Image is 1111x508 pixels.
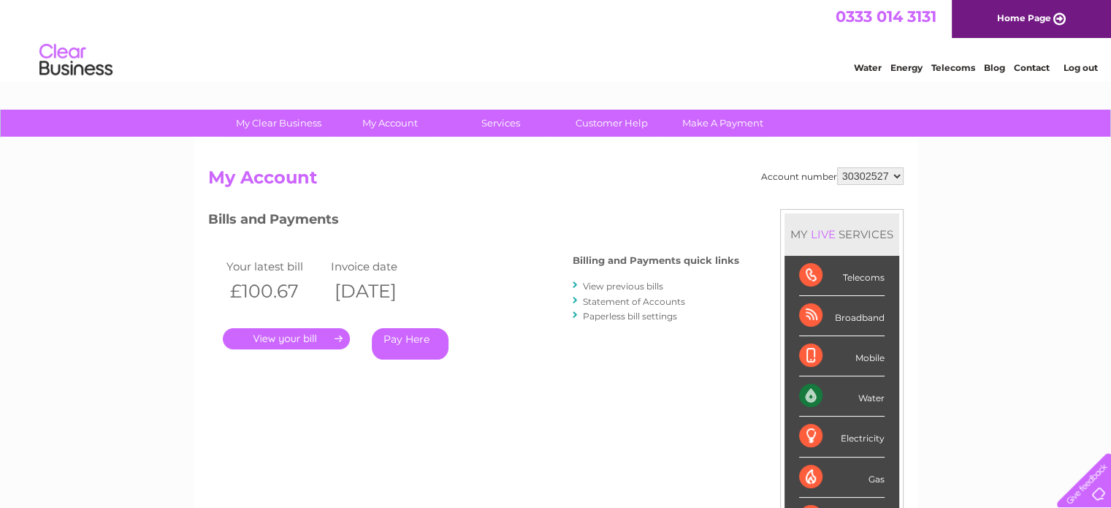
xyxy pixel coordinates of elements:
a: 0333 014 3131 [836,7,936,26]
a: Telecoms [931,62,975,73]
div: Telecoms [799,256,885,296]
a: Paperless bill settings [583,311,677,322]
div: Electricity [799,417,885,457]
td: Invoice date [327,257,432,276]
div: Clear Business is a trading name of Verastar Limited (registered in [GEOGRAPHIC_DATA] No. 3667643... [211,8,901,71]
a: Customer Help [551,110,672,137]
th: £100.67 [223,276,328,306]
a: View previous bills [583,281,663,292]
div: Gas [799,458,885,498]
div: Mobile [799,336,885,376]
a: Energy [890,62,923,73]
div: LIVE [808,227,839,241]
a: Pay Here [372,328,448,360]
a: Statement of Accounts [583,296,685,307]
a: Services [440,110,561,137]
div: Water [799,376,885,417]
div: Broadband [799,296,885,336]
a: Make A Payment [663,110,783,137]
a: Log out [1063,62,1097,73]
a: Contact [1014,62,1050,73]
td: Your latest bill [223,257,328,276]
a: Water [854,62,882,73]
h3: Bills and Payments [208,209,739,235]
div: Account number [761,167,904,185]
th: [DATE] [327,276,432,306]
div: MY SERVICES [784,213,899,255]
img: logo.png [39,38,113,83]
a: Blog [984,62,1005,73]
a: My Clear Business [218,110,339,137]
a: . [223,328,350,349]
h4: Billing and Payments quick links [573,255,739,266]
h2: My Account [208,167,904,195]
a: My Account [329,110,450,137]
